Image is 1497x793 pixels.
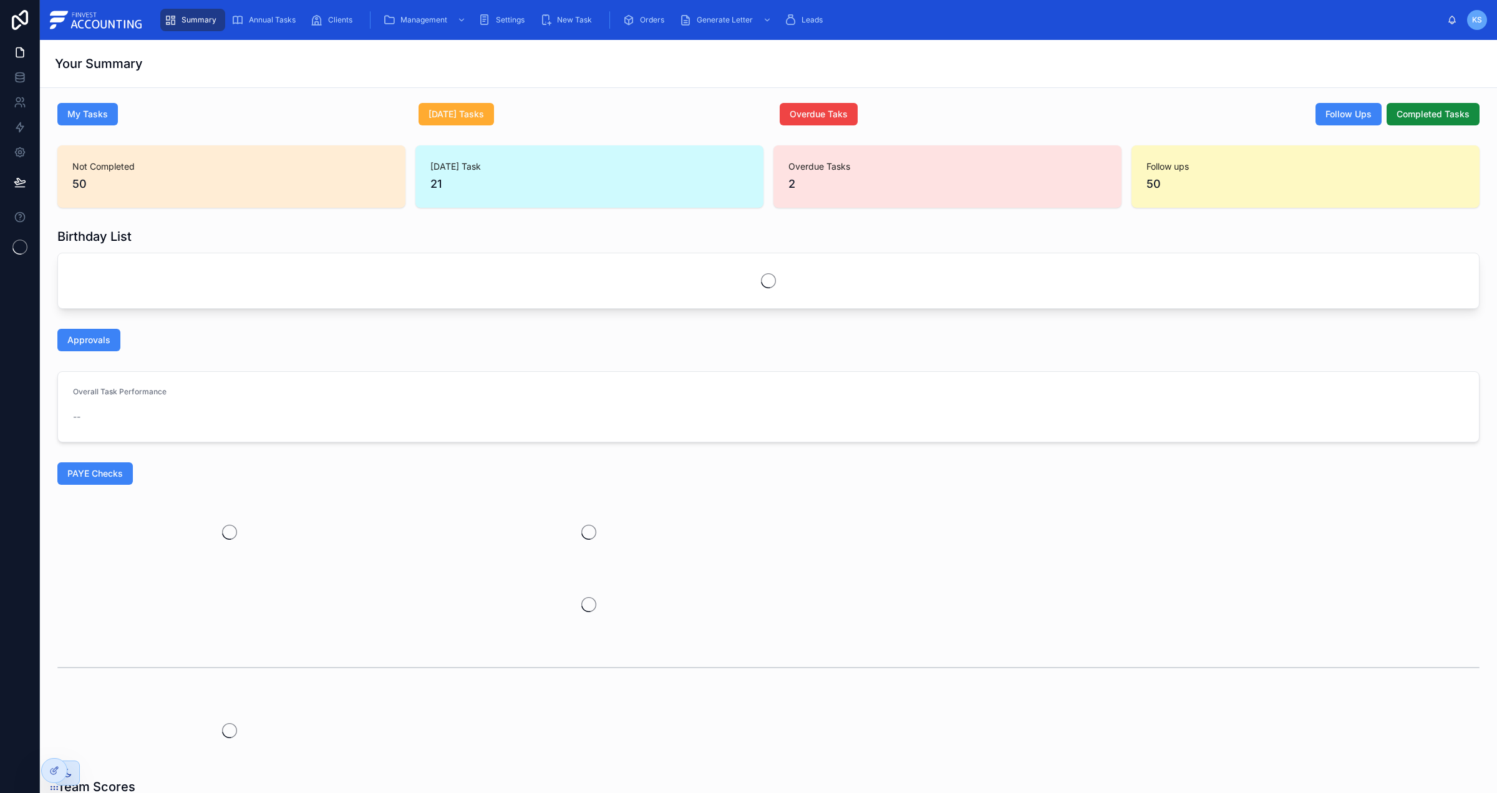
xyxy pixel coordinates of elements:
[50,10,144,30] img: App logo
[67,108,108,120] span: My Tasks
[430,175,748,193] span: 21
[67,334,110,346] span: Approvals
[1397,108,1470,120] span: Completed Tasks
[307,9,361,31] a: Clients
[55,55,143,72] h1: Your Summary
[419,103,494,125] button: [DATE] Tasks
[475,9,533,31] a: Settings
[429,108,484,120] span: [DATE] Tasks
[160,9,225,31] a: Summary
[1146,160,1465,173] span: Follow ups
[57,329,120,351] button: Approvals
[57,228,132,245] h1: Birthday List
[379,9,472,31] a: Management
[72,160,390,173] span: Not Completed
[640,15,664,25] span: Orders
[400,15,447,25] span: Management
[802,15,823,25] span: Leads
[1146,175,1465,193] span: 50
[619,9,673,31] a: Orders
[780,103,858,125] button: Overdue Taks
[557,15,592,25] span: New Task
[1387,103,1480,125] button: Completed Tasks
[154,6,1447,34] div: scrollable content
[57,103,118,125] button: My Tasks
[73,387,167,396] span: Overall Task Performance
[182,15,216,25] span: Summary
[328,15,352,25] span: Clients
[57,462,133,485] button: PAYE Checks
[430,160,748,173] span: [DATE] Task
[73,411,80,423] span: --
[67,467,123,480] span: PAYE Checks
[249,15,296,25] span: Annual Tasks
[228,9,304,31] a: Annual Tasks
[697,15,753,25] span: Generate Letter
[1472,15,1482,25] span: KS
[72,175,390,193] span: 50
[780,9,831,31] a: Leads
[536,9,601,31] a: New Task
[1315,103,1382,125] button: Follow Ups
[496,15,525,25] span: Settings
[790,108,848,120] span: Overdue Taks
[676,9,778,31] a: Generate Letter
[788,160,1107,173] span: Overdue Tasks
[1325,108,1372,120] span: Follow Ups
[788,175,1107,193] span: 2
